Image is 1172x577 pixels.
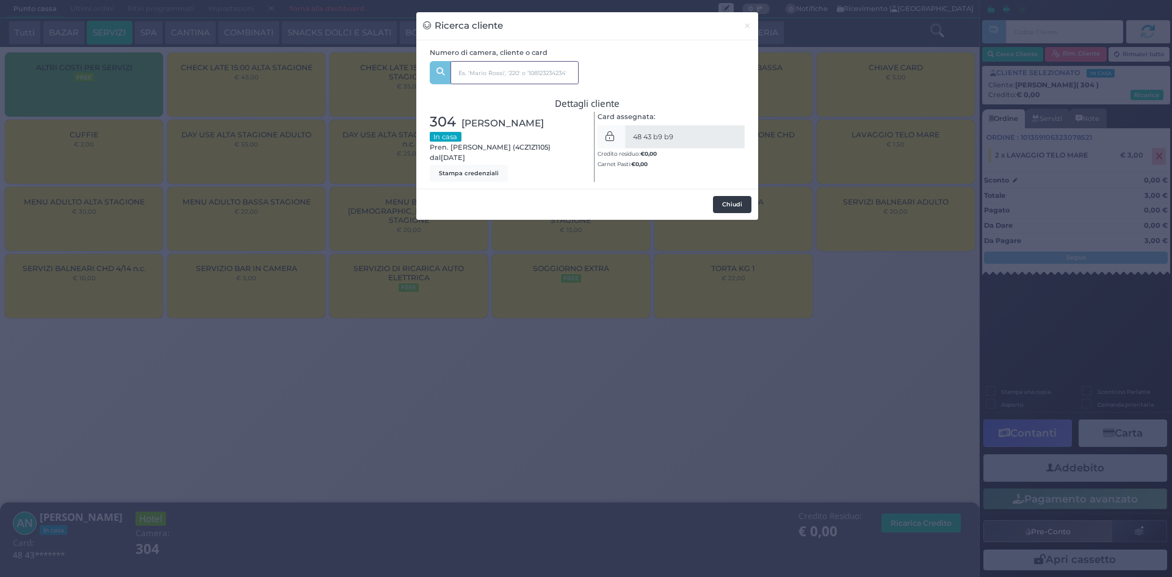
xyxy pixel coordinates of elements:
[423,112,587,182] div: Pren. [PERSON_NAME] (4CZ1Z1105) dal
[598,161,648,167] small: Carnet Pasti:
[598,112,656,122] label: Card assegnata:
[635,160,648,168] span: 0,00
[441,153,465,163] span: [DATE]
[430,165,508,182] button: Stampa credenziali
[430,112,456,132] span: 304
[713,196,751,213] button: Chiudi
[423,19,503,33] h3: Ricerca cliente
[461,116,544,130] span: [PERSON_NAME]
[645,150,657,158] span: 0,00
[430,48,548,58] label: Numero di camera, cliente o card
[631,161,648,167] b: €
[737,12,758,40] button: Chiudi
[450,61,579,84] input: Es. 'Mario Rossi', '220' o '108123234234'
[430,98,745,109] h3: Dettagli cliente
[743,19,751,32] span: ×
[430,132,461,142] small: In casa
[598,150,657,157] small: Credito residuo:
[640,150,657,157] b: €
